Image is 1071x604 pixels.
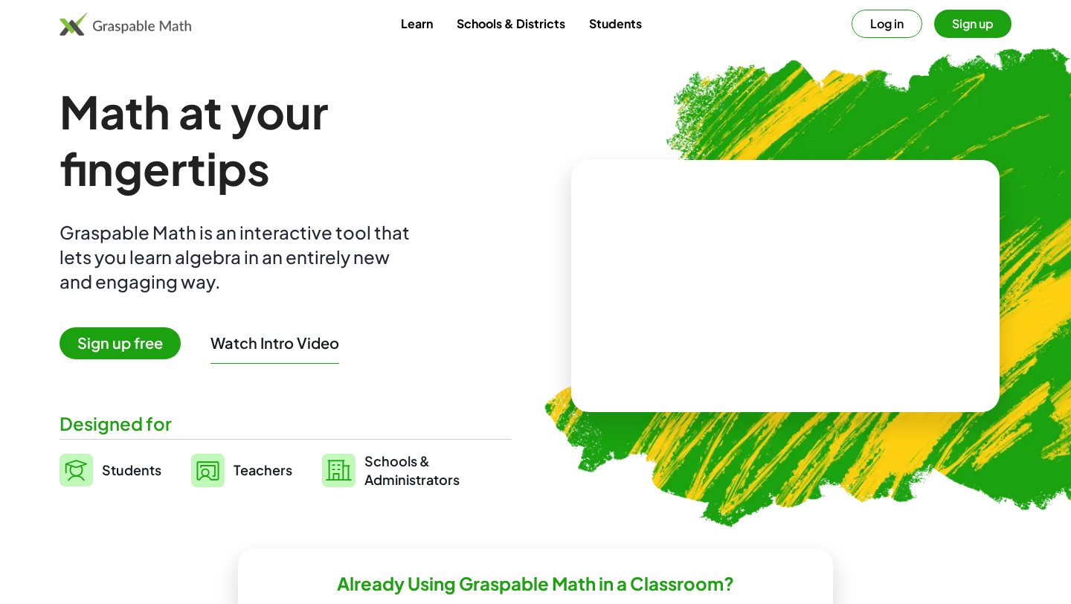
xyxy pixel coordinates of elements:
[389,10,445,37] a: Learn
[191,452,292,489] a: Teachers
[210,333,339,353] button: Watch Intro Video
[59,327,181,359] span: Sign up free
[59,411,512,436] div: Designed for
[577,10,654,37] a: Students
[934,10,1011,38] button: Sign up
[191,454,225,487] img: svg%3e
[102,461,161,478] span: Students
[445,10,577,37] a: Schools & Districts
[364,452,460,489] span: Schools & Administrators
[59,454,93,486] img: svg%3e
[674,231,897,342] video: What is this? This is dynamic math notation. Dynamic math notation plays a central role in how Gr...
[322,454,356,487] img: svg%3e
[59,220,416,294] div: Graspable Math is an interactive tool that lets you learn algebra in an entirely new and engaging...
[852,10,922,38] button: Log in
[322,452,460,489] a: Schools &Administrators
[59,452,161,489] a: Students
[337,572,734,595] h2: Already Using Graspable Math in a Classroom?
[59,83,512,196] h1: Math at your fingertips
[234,461,292,478] span: Teachers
